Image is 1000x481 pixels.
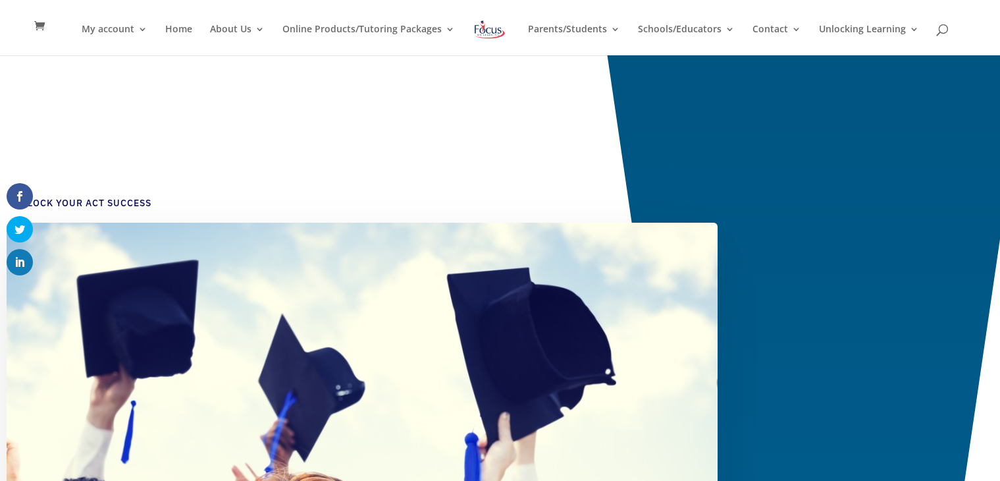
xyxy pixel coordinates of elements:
a: Online Products/Tutoring Packages [282,24,455,55]
a: My account [82,24,147,55]
a: Contact [752,24,801,55]
a: Home [165,24,192,55]
a: About Us [210,24,265,55]
h4: Unlock Your ACT Success [13,197,698,217]
a: Unlocking Learning [819,24,919,55]
a: Schools/Educators [638,24,735,55]
img: Focus on Learning [473,18,507,42]
a: Parents/Students [528,24,620,55]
